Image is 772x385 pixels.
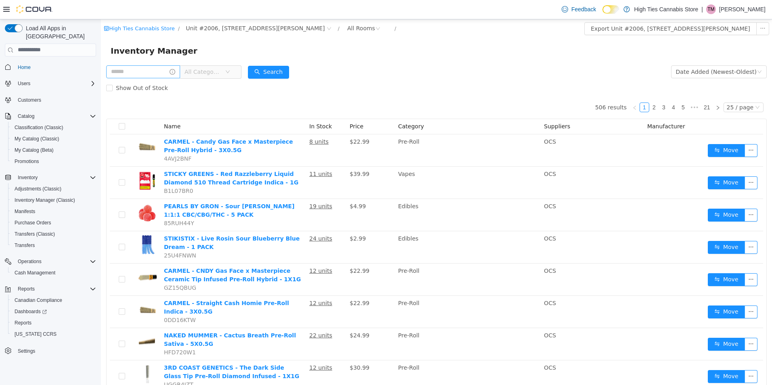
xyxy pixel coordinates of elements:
button: icon: searchSearch [147,46,188,59]
i: icon: down [654,86,659,91]
span: Manifests [15,208,35,215]
img: CARMEL - CNDY Gas Face x Masterpiece Ceramic Tip Infused Pre-Roll Hybrid - 1X1G hero shot [36,247,57,268]
span: OCS [443,313,455,319]
i: icon: info-circle [69,50,74,55]
div: Date Added (Newest-Oldest) [575,46,656,59]
span: Canadian Compliance [15,297,62,303]
button: Classification (Classic) [8,122,99,133]
a: Customers [15,95,44,105]
a: Dashboards [8,306,99,317]
span: $30.99 [249,345,269,352]
span: Manifests [11,207,96,216]
p: High Ties Cannabis Store [634,4,698,14]
button: Transfers [8,240,99,251]
span: Promotions [11,157,96,166]
a: My Catalog (Beta) [11,145,57,155]
input: Dark Mode [602,5,619,14]
button: icon: swapMove [607,222,644,234]
button: Promotions [8,156,99,167]
span: $2.99 [249,216,265,222]
a: CARMEL - CNDY Gas Face x Masterpiece Ceramic Tip Infused Pre-Roll Hybrid - 1X1G [63,248,200,263]
img: STICKY GREENS - Red Razzleberry Liquid Diamond 510 Thread Cartridge Indica - 1G hero shot [36,151,57,171]
span: OCS [443,216,455,222]
button: icon: swapMove [607,157,644,170]
a: Cash Management [11,268,59,278]
a: My Catalog (Classic) [11,134,63,144]
span: Reports [18,286,35,292]
i: icon: down [656,50,661,56]
button: icon: ellipsis [644,125,657,138]
a: 21 [600,84,612,92]
span: Promotions [15,158,39,165]
span: Cash Management [11,268,96,278]
p: | [701,4,703,14]
button: icon: swapMove [607,125,644,138]
button: [US_STATE] CCRS [8,329,99,340]
span: 25U4FNWN [63,233,95,239]
a: Canadian Compliance [11,295,65,305]
li: 1 [539,83,548,93]
span: My Catalog (Beta) [15,147,54,153]
span: Catalog [18,113,34,119]
a: 5 [578,84,587,92]
button: icon: swapMove [607,318,644,331]
td: Edibles [294,212,440,244]
span: 85RUH44Y [63,201,93,207]
td: Pre-Roll [294,244,440,276]
span: $39.99 [249,151,269,158]
span: OCS [443,119,455,126]
span: ••• [587,83,600,93]
a: Classification (Classic) [11,123,67,132]
button: Operations [15,257,45,266]
button: Catalog [15,111,38,121]
button: icon: ellipsis [644,222,657,234]
span: Inventory [18,174,38,181]
span: Transfers (Classic) [11,229,96,239]
a: 3RD COAST GENETICS - The Dark Side Glass Tip Pre-Roll Diamond Infused - 1X1G [63,345,198,360]
button: Home [2,61,99,73]
span: Transfers [15,242,35,249]
span: Home [18,64,31,71]
span: Classification (Classic) [15,124,63,131]
span: Operations [18,258,42,265]
nav: Complex example [5,58,96,378]
button: icon: ellipsis [644,351,657,364]
li: 5 [577,83,587,93]
button: Inventory [15,173,41,182]
img: CARMEL - Straight Cash Homie Pre-Roll Indica - 3X0.5G hero shot [36,280,57,300]
div: All Rooms [246,3,274,15]
span: Transfers [11,241,96,250]
img: Cova [16,5,52,13]
a: STICKY GREENS - Red Razzleberry Liquid Diamond 510 Thread Cartridge Indica - 1G [63,151,197,166]
span: Reports [15,284,96,294]
li: Previous Page [529,83,539,93]
span: Inventory [15,173,96,182]
img: NAKED MUMMER - Cactus Breath Pre-Roll Sativa - 5X0.5G hero shot [36,312,57,332]
i: icon: left [531,86,536,91]
span: OCS [443,345,455,352]
td: Pre-Roll [294,341,440,373]
span: Adjustments (Classic) [15,186,61,192]
span: Settings [15,345,96,356]
a: Home [15,63,34,72]
li: 21 [600,83,612,93]
span: GZ15QBUG [63,265,95,272]
button: Cash Management [8,267,99,278]
button: icon: ellipsis [644,157,657,170]
span: OCS [443,151,455,158]
span: $22.99 [249,119,269,126]
button: Settings [2,345,99,356]
button: Inventory Manager (Classic) [8,195,99,206]
li: 2 [548,83,558,93]
button: icon: swapMove [607,189,644,202]
a: Reports [11,318,35,328]
span: Home [15,62,96,72]
span: Dashboards [11,307,96,316]
div: 25 / page [626,84,652,92]
span: Category [297,104,323,110]
a: Settings [15,346,38,356]
a: 3 [558,84,567,92]
button: Users [15,79,34,88]
button: icon: swapMove [607,254,644,267]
